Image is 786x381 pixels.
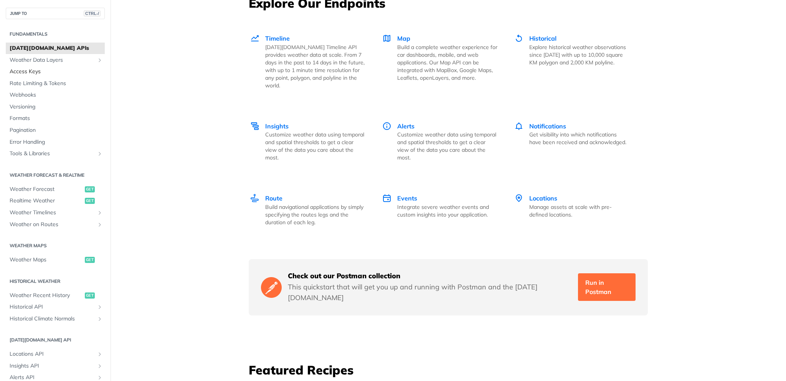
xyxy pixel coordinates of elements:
[578,273,636,301] a: Run in Postman
[6,278,105,285] h2: Historical Weather
[514,122,523,131] img: Notifications
[506,18,638,105] a: Historical Historical Explore historical weather observations since [DATE] with up to 10,000 squa...
[529,43,629,66] p: Explore historical weather observations since [DATE] with up to 10,000 square KM polygon and 2,00...
[382,122,391,131] img: Alerts
[529,34,556,42] span: Historical
[374,177,506,242] a: Events Events Integrate severe weather events and custom insights into your application.
[397,131,497,161] p: Customize weather data using temporal and spatial thresholds to get a clear view of the data you ...
[6,125,105,136] a: Pagination
[10,292,83,299] span: Weather Recent History
[85,198,95,204] span: get
[382,194,391,203] img: Events
[6,31,105,38] h2: Fundamentals
[529,194,557,202] span: Locations
[10,103,103,111] span: Versioning
[97,351,103,357] button: Show subpages for Locations API
[529,122,566,130] span: Notifications
[249,177,374,242] a: Route Route Build navigational applications by simply specifying the routes legs and the duration...
[249,18,374,105] a: Timeline Timeline [DATE][DOMAIN_NAME] Timeline API provides weather data at scale. From 7 days in...
[265,43,365,89] p: [DATE][DOMAIN_NAME] Timeline API provides weather data at scale. From 7 days in the past to 14 da...
[10,150,95,158] span: Tools & Libraries
[529,203,629,218] p: Manage assets at scale with pre-defined locations.
[529,131,629,146] p: Get visibility into which notifications have been received and acknowledged.
[10,91,103,99] span: Webhooks
[6,43,105,54] a: [DATE][DOMAIN_NAME] APIs
[374,18,506,105] a: Map Map Build a complete weather experience for car dashboards, mobile, and web applications. Our...
[85,257,95,263] span: get
[250,194,259,203] img: Route
[97,222,103,228] button: Show subpages for Weather on Routes
[506,177,638,242] a: Locations Locations Manage assets at scale with pre-defined locations.
[6,337,105,343] h2: [DATE][DOMAIN_NAME] API
[10,68,103,76] span: Access Keys
[10,138,103,146] span: Error Handling
[10,303,95,311] span: Historical API
[6,219,105,230] a: Weather on RoutesShow subpages for Weather on Routes
[97,363,103,369] button: Show subpages for Insights API
[6,360,105,372] a: Insights APIShow subpages for Insights API
[382,34,391,43] img: Map
[10,350,95,358] span: Locations API
[288,282,572,303] p: This quickstart that will get you up and running with Postman and the [DATE][DOMAIN_NAME]
[6,172,105,179] h2: Weather Forecast & realtime
[250,34,259,43] img: Timeline
[6,136,105,148] a: Error Handling
[265,203,365,226] p: Build navigational applications by simply specifying the routes legs and the duration of each leg.
[397,203,497,218] p: Integrate severe weather events and custom insights into your application.
[397,122,414,130] span: Alerts
[85,292,95,299] span: get
[10,126,103,134] span: Pagination
[397,194,417,202] span: Events
[6,254,105,266] a: Weather Mapsget
[10,256,83,264] span: Weather Maps
[6,113,105,124] a: Formats
[84,10,101,16] span: CTRL-/
[6,195,105,207] a: Realtime Weatherget
[265,122,289,130] span: Insights
[10,56,95,64] span: Weather Data Layers
[265,194,282,202] span: Route
[6,242,105,249] h2: Weather Maps
[10,197,83,205] span: Realtime Weather
[10,362,95,370] span: Insights API
[6,290,105,301] a: Weather Recent Historyget
[265,34,290,42] span: Timeline
[10,115,103,122] span: Formats
[6,348,105,360] a: Locations APIShow subpages for Locations API
[261,276,282,299] img: Postman Logo
[97,304,103,310] button: Show subpages for Historical API
[6,89,105,101] a: Webhooks
[10,80,103,87] span: Rate Limiting & Tokens
[6,313,105,325] a: Historical Climate NormalsShow subpages for Historical Climate Normals
[506,105,638,178] a: Notifications Notifications Get visibility into which notifications have been received and acknow...
[10,315,95,323] span: Historical Climate Normals
[6,8,105,19] button: JUMP TOCTRL-/
[10,186,83,193] span: Weather Forecast
[97,57,103,63] button: Show subpages for Weather Data Layers
[97,210,103,216] button: Show subpages for Weather Timelines
[6,54,105,66] a: Weather Data LayersShow subpages for Weather Data Layers
[514,194,523,203] img: Locations
[10,221,95,228] span: Weather on Routes
[397,43,497,82] p: Build a complete weather experience for car dashboards, mobile, and web applications. Our Map API...
[6,78,105,89] a: Rate Limiting & Tokens
[6,66,105,77] a: Access Keys
[249,361,648,378] h3: Featured Recipes
[6,301,105,313] a: Historical APIShow subpages for Historical API
[6,184,105,195] a: Weather Forecastget
[6,101,105,113] a: Versioning
[514,34,523,43] img: Historical
[10,209,95,217] span: Weather Timelines
[265,131,365,161] p: Customize weather data using temporal and spatial thresholds to get a clear view of the data you ...
[6,148,105,159] a: Tools & LibrariesShow subpages for Tools & Libraries
[6,207,105,218] a: Weather TimelinesShow subpages for Weather Timelines
[397,34,410,42] span: Map
[85,186,95,192] span: get
[374,105,506,178] a: Alerts Alerts Customize weather data using temporal and spatial thresholds to get a clear view of...
[97,374,103,381] button: Show subpages for Alerts API
[250,122,259,131] img: Insights
[97,151,103,157] button: Show subpages for Tools & Libraries
[97,316,103,322] button: Show subpages for Historical Climate Normals
[288,271,572,281] h5: Check out our Postman collection
[249,105,374,178] a: Insights Insights Customize weather data using temporal and spatial thresholds to get a clear vie...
